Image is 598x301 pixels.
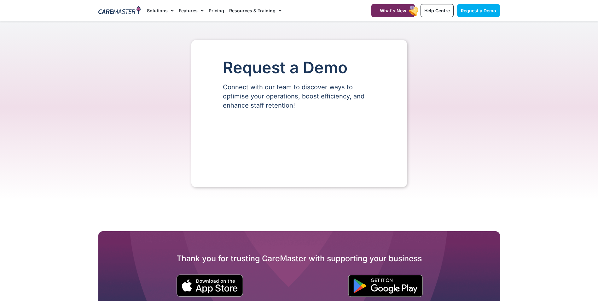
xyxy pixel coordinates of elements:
span: What's New [380,8,406,13]
a: Help Centre [421,4,454,17]
a: What's New [371,4,415,17]
img: "Get is on" Black Google play button. [348,275,423,297]
a: Request a Demo [457,4,500,17]
img: small black download on the apple app store button. [176,274,243,297]
span: Help Centre [424,8,450,13]
iframe: Form 0 [223,121,375,168]
h1: Request a Demo [223,59,375,76]
h2: Thank you for trusting CareMaster with supporting your business [98,253,500,263]
img: CareMaster Logo [98,6,141,15]
span: Request a Demo [461,8,496,13]
p: Connect with our team to discover ways to optimise your operations, boost efficiency, and enhance... [223,83,375,110]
